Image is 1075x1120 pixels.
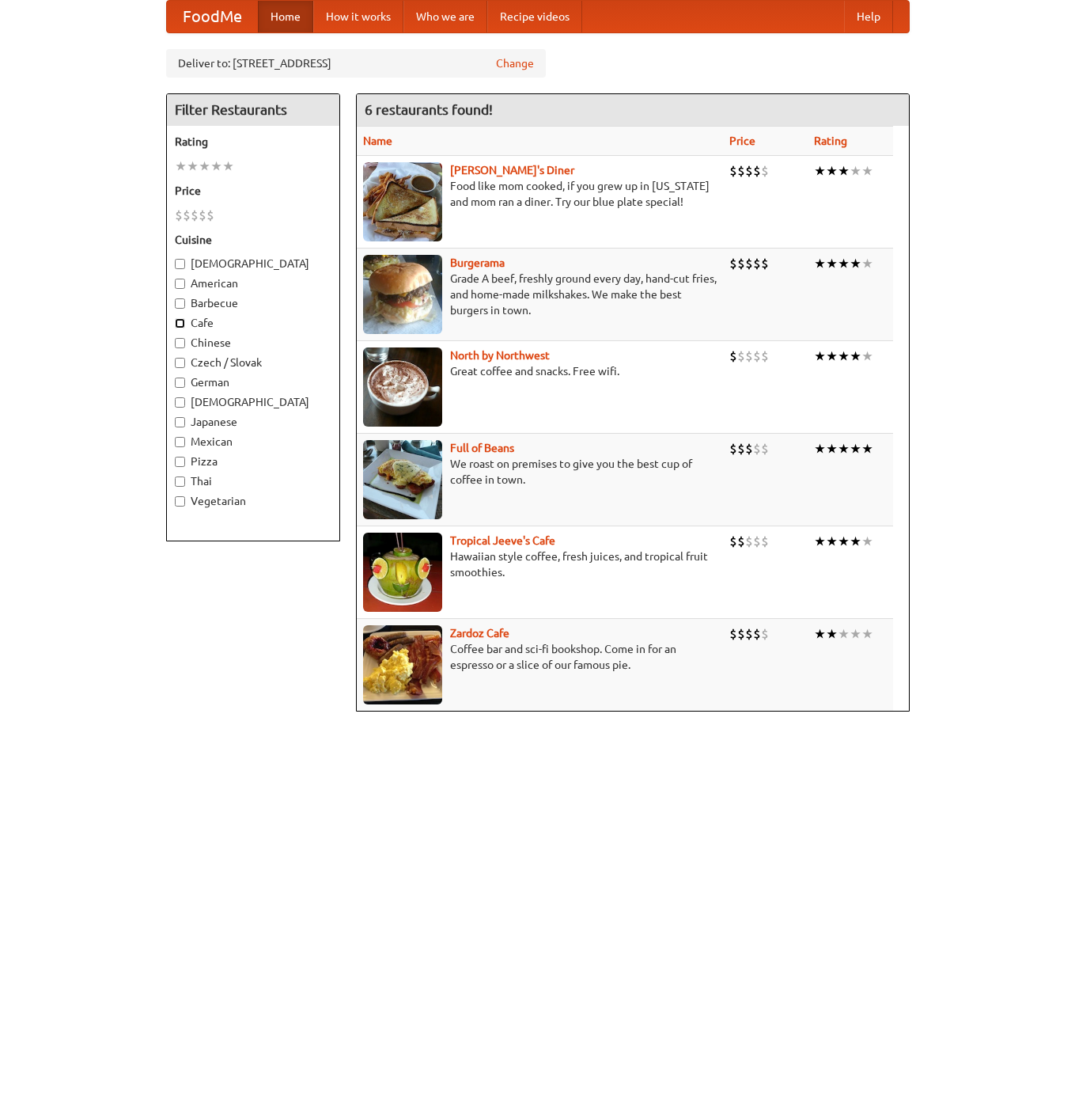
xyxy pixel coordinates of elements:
[850,162,861,180] li: ★
[814,162,826,180] li: ★
[175,437,185,447] input: Mexican
[753,162,761,180] li: $
[175,232,331,248] h5: Cuisine
[175,417,185,427] input: Japanese
[814,625,826,643] li: ★
[175,318,185,328] input: Cafe
[814,255,826,272] li: ★
[737,440,745,457] li: $
[753,533,761,550] li: $
[844,1,893,32] a: Help
[175,355,331,370] label: Czech / Slovak
[761,347,769,365] li: $
[363,625,442,704] img: zardoz.jpg
[737,347,745,365] li: $
[729,135,755,147] a: Price
[450,534,555,547] b: Tropical Jeeve's Cafe
[175,473,331,489] label: Thai
[737,255,745,272] li: $
[838,625,850,643] li: ★
[814,135,847,147] a: Rating
[861,255,873,272] li: ★
[175,259,185,269] input: [DEMOGRAPHIC_DATA]
[745,625,753,643] li: $
[313,1,403,32] a: How it works
[175,378,185,388] input: German
[363,456,717,488] p: We roast on premises to give you the best cup of coffee in town.
[175,374,331,390] label: German
[729,255,737,272] li: $
[814,347,826,365] li: ★
[450,627,509,640] a: Zardoz Cafe
[175,275,331,291] label: American
[222,158,234,175] li: ★
[826,625,838,643] li: ★
[753,625,761,643] li: $
[363,641,717,673] p: Coffee bar and sci-fi bookshop. Come in for an espresso or a slice of our famous pie.
[729,347,737,365] li: $
[175,434,331,450] label: Mexican
[450,349,550,362] b: North by Northwest
[737,162,745,180] li: $
[363,363,717,379] p: Great coffee and snacks. Free wifi.
[450,256,505,269] a: Burgerama
[175,454,331,469] label: Pizza
[258,1,313,32] a: Home
[761,625,769,643] li: $
[753,255,761,272] li: $
[363,347,442,427] img: north.jpg
[761,255,769,272] li: $
[826,440,838,457] li: ★
[745,533,753,550] li: $
[814,440,826,457] li: ★
[365,102,493,117] ng-pluralize: 6 restaurants found!
[745,347,753,365] li: $
[450,442,514,454] a: Full of Beans
[861,533,873,550] li: ★
[363,162,442,241] img: sallys.jpg
[175,457,185,467] input: Pizza
[826,347,838,365] li: ★
[363,271,717,318] p: Grade A beef, freshly ground every day, hand-cut fries, and home-made milkshakes. We make the bes...
[850,440,861,457] li: ★
[850,347,861,365] li: ★
[175,279,185,289] input: American
[729,162,737,180] li: $
[175,158,187,175] li: ★
[826,255,838,272] li: ★
[403,1,487,32] a: Who we are
[814,533,826,550] li: ★
[729,533,737,550] li: $
[450,164,574,177] a: [PERSON_NAME]'s Diner
[175,335,331,351] label: Chinese
[826,162,838,180] li: ★
[761,533,769,550] li: $
[167,1,258,32] a: FoodMe
[745,162,753,180] li: $
[175,493,331,509] label: Vegetarian
[850,625,861,643] li: ★
[737,533,745,550] li: $
[838,347,850,365] li: ★
[838,162,850,180] li: ★
[861,347,873,365] li: ★
[838,255,850,272] li: ★
[175,256,331,271] label: [DEMOGRAPHIC_DATA]
[838,440,850,457] li: ★
[850,533,861,550] li: ★
[199,158,210,175] li: ★
[175,358,185,368] input: Czech / Slovak
[206,207,214,224] li: $
[850,255,861,272] li: ★
[175,476,185,487] input: Thai
[363,533,442,612] img: jeeves.jpg
[175,207,183,224] li: $
[861,440,873,457] li: ★
[826,533,838,550] li: ★
[166,49,546,78] div: Deliver to: [STREET_ADDRESS]
[191,207,199,224] li: $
